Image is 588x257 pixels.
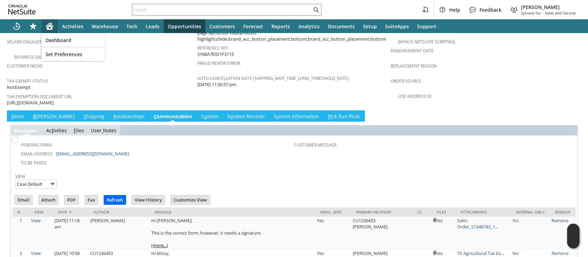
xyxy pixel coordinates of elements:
[272,113,321,121] a: System Information
[41,47,105,61] a: Set Preferences
[41,19,58,33] a: Home
[29,127,31,134] span: g
[226,113,267,121] a: Related Records
[34,209,48,215] div: View
[294,19,324,33] a: Analytics
[21,160,47,166] a: To Be Faxed
[328,23,355,30] span: Documents
[31,113,76,121] a: B[PERSON_NAME]
[62,23,83,30] span: Activities
[171,195,210,204] input: Customize View
[20,217,22,224] a: 1
[7,94,72,100] a: Tax Exemption Document URL
[12,22,21,30] svg: Recent Records
[542,10,544,16] span: -
[91,127,116,134] a: UserNotes
[113,113,116,120] span: R
[29,22,37,30] svg: Shortcuts
[449,7,460,13] span: Help
[551,250,568,256] a: Remove
[513,217,519,224] a: No
[567,236,579,249] span: Oracle Guided Learning Widget. To move around, please hold and drag
[154,113,157,120] span: C
[328,113,331,120] span: P
[555,209,570,215] div: Remove
[126,23,137,30] span: Tech
[45,37,101,43] span: Dashboard
[74,127,76,134] span: F
[391,48,434,54] a: Disbursement Date
[132,195,165,204] input: View History
[209,23,235,30] span: Customers
[52,127,53,134] span: t
[14,54,60,60] a: Business Sales Team
[168,23,201,30] span: Opportunities
[85,195,98,204] input: Fax
[197,81,236,88] span: [DATE] 11:50:57 pm
[294,142,337,148] a: Customer Message
[413,19,441,33] a: Support
[7,78,48,84] a: Tax Exempt Status
[417,209,426,215] div: Cc
[569,112,577,120] a: Unrolled view on
[320,209,345,215] div: Email Sent
[89,217,150,249] td: [PERSON_NAME]
[267,19,294,33] a: Reports
[8,5,36,14] svg: logo
[432,217,455,249] td: Yes
[104,195,126,204] input: Refresh
[312,6,320,14] svg: Search
[21,151,53,157] a: Email Address
[39,195,58,204] input: Attach
[21,142,52,148] a: Pending Email
[12,137,18,143] img: Unchecked
[18,209,24,215] div: #
[41,33,105,47] a: Dashboard
[205,19,239,33] a: Customers
[11,113,13,120] span: I
[152,113,194,121] a: Communication
[149,217,315,249] td: Hi [PERSON_NAME], This is the correct form; however, it needs a signature.
[391,78,421,84] a: Order Source
[53,217,89,249] td: [DATE] 11:18 am
[15,195,32,204] input: Email
[385,23,409,30] span: SuiteApps
[46,127,67,134] a: Activities
[25,19,41,33] div: Shortcuts
[20,250,22,256] a: 2
[417,23,436,30] span: Support
[513,250,519,256] a: No
[239,19,267,33] a: Forecast
[197,30,387,42] span: page layout:list view,product highlights:hide,brand_acc_button_placement:bottom,brand_acc_button_...
[58,209,83,215] div: Date
[567,224,579,248] iframe: Click here to launch Oracle Guided Learning Help Panel
[315,217,351,249] td: Yes
[516,209,545,215] div: Internal Only
[7,84,31,91] span: NotExempt
[326,113,362,121] a: Pick Run Picks
[49,180,56,188] img: More Options
[87,19,122,33] a: Warehouse
[551,217,568,224] a: Remove
[324,19,359,33] a: Documents
[243,23,263,30] span: Forecast
[94,209,145,215] div: Author
[45,51,101,58] span: Set Preferences
[521,10,541,16] span: Sylvane Inc
[197,45,228,51] a: Reference Key
[45,22,54,30] svg: Home
[31,250,41,256] a: View
[56,151,129,157] a: [EMAIL_ADDRESS][DOMAIN_NAME]
[7,39,57,45] a: Velaro Engagement ID
[164,19,205,33] a: Opportunities
[122,19,142,33] a: Tech
[197,60,240,66] a: Fraud Review Error
[457,250,504,256] a: TX Agricultural Tax Ex...
[92,23,118,30] span: Warehouse
[58,19,87,33] a: Activities
[298,23,320,30] span: Analytics
[14,127,37,134] a: Messages
[16,179,57,188] input: Case Default
[391,63,437,69] a: Replacement reason
[363,23,377,30] span: Setup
